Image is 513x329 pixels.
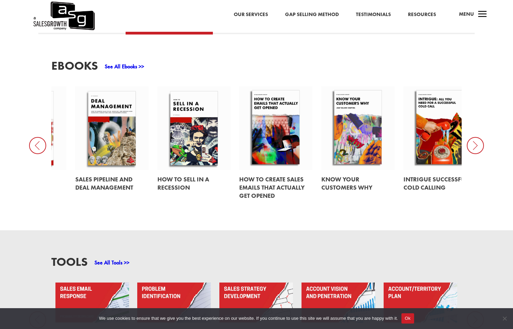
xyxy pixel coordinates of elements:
h3: EBooks [51,60,98,75]
span: Menu [459,11,474,17]
a: See All Tools >> [94,259,129,266]
a: Testimonials [356,10,391,19]
span: No [501,315,508,322]
a: Gap Selling Method [285,10,339,19]
span: We use cookies to ensure that we give you the best experience on our website. If you continue to ... [99,315,398,322]
a: Resources [408,10,436,19]
h3: Tools [51,256,88,271]
a: See All Ebooks >> [105,63,144,70]
button: Ok [401,313,414,324]
a: Our Services [234,10,268,19]
span: a [476,8,489,22]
